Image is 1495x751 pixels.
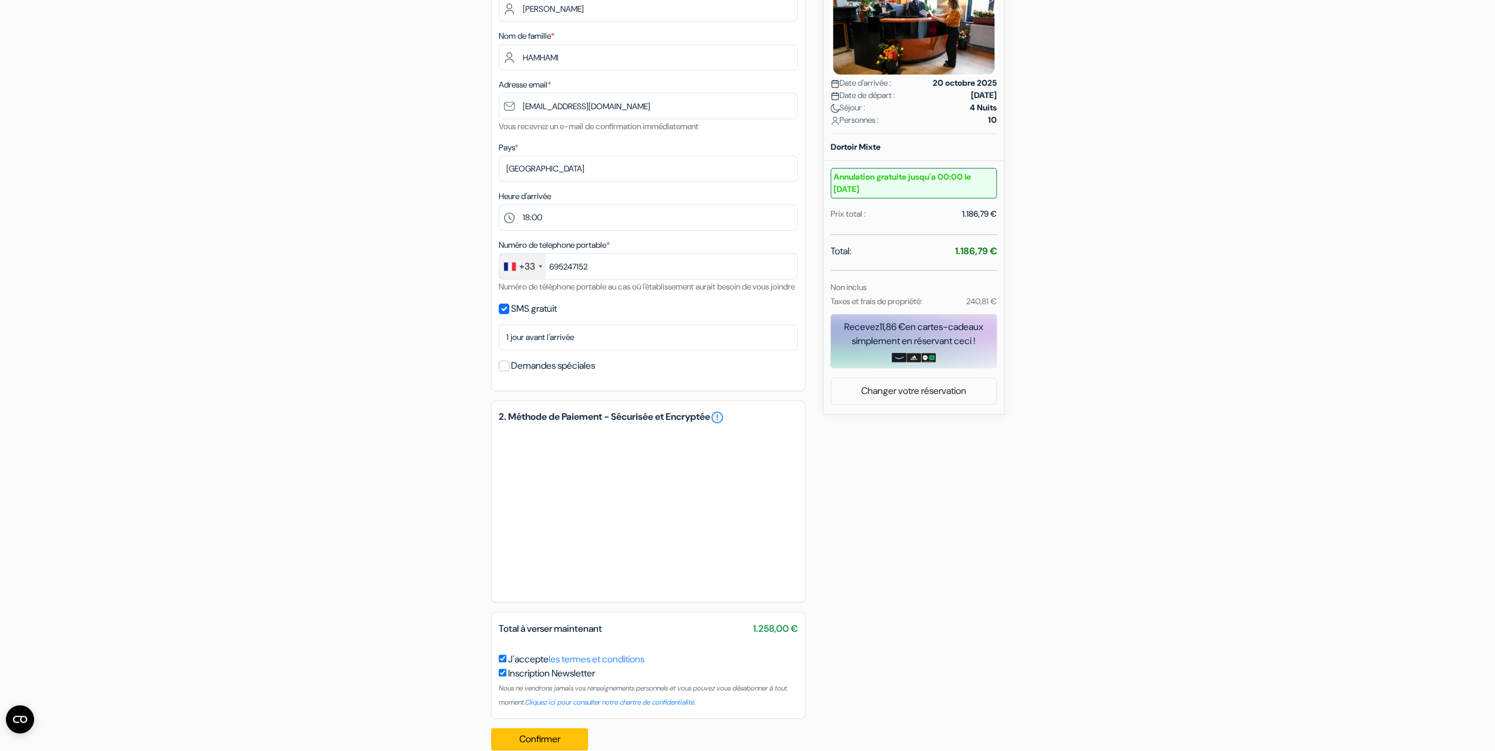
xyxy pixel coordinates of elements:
[966,296,996,307] small: 240,81 €
[499,281,795,292] small: Numéro de téléphone portable au cas où l'établissement aurait besoin de vous joindre
[508,652,644,666] label: J'accepte
[499,142,518,154] label: Pays
[710,410,724,425] a: error_outline
[499,44,798,70] input: Entrer le nom de famille
[831,320,997,348] div: Recevez en cartes-cadeaux simplement en réservant ceci !
[499,622,602,635] span: Total à verser maintenant
[831,208,866,220] div: Prix total :
[831,102,865,114] span: Séjour :
[499,121,698,132] small: Vous recevrez un e-mail de confirmation immédiatement
[955,245,997,257] strong: 1.186,79 €
[988,114,997,126] strong: 10
[892,353,906,362] img: amazon-card-no-text.png
[831,296,922,307] small: Taxes et frais de propriété:
[971,89,997,102] strong: [DATE]
[933,77,997,89] strong: 20 octobre 2025
[499,190,551,203] label: Heure d'arrivée
[831,77,891,89] span: Date d'arrivée :
[491,728,589,750] button: Confirmer
[519,260,535,274] div: +33
[962,208,997,220] div: 1.186,79 €
[921,353,936,362] img: uber-uber-eats-card.png
[499,254,546,279] div: France: +33
[499,410,798,425] h5: 2. Méthode de Paiement - Sécurisée et Encryptée
[525,698,696,707] a: Cliquez ici pour consulter notre chartre de confidentialité.
[499,253,798,279] input: 6 12 34 56 78
[549,653,644,665] a: les termes et conditions
[831,282,866,292] small: Non inclus
[499,239,610,251] label: Numéro de telephone portable
[6,705,34,733] button: Ouvrir le widget CMP
[831,104,839,113] img: moon.svg
[496,427,800,595] iframe: Cadre de saisie sécurisé pour le paiement
[511,358,595,374] label: Demandes spéciales
[831,380,996,402] a: Changer votre réservation
[511,301,557,317] label: SMS gratuit
[831,79,839,88] img: calendar.svg
[499,93,798,119] input: Entrer adresse e-mail
[499,683,787,707] small: Nous ne vendrons jamais vos renseignements personnels et vous pouvez vous désabonner à tout moment.
[499,79,551,91] label: Adresse email
[831,244,851,258] span: Total:
[831,168,997,198] small: Annulation gratuite jusqu'a 00:00 le [DATE]
[499,30,555,42] label: Nom de famille
[831,142,881,152] b: Dortoir Mixte
[831,92,839,100] img: calendar.svg
[831,116,839,125] img: user_icon.svg
[906,353,921,362] img: adidas-card.png
[970,102,997,114] strong: 4 Nuits
[753,622,798,636] span: 1.258,00 €
[831,89,895,102] span: Date de départ :
[831,114,879,126] span: Personnes :
[879,321,905,333] span: 11,86 €
[508,666,595,681] label: Inscription Newsletter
